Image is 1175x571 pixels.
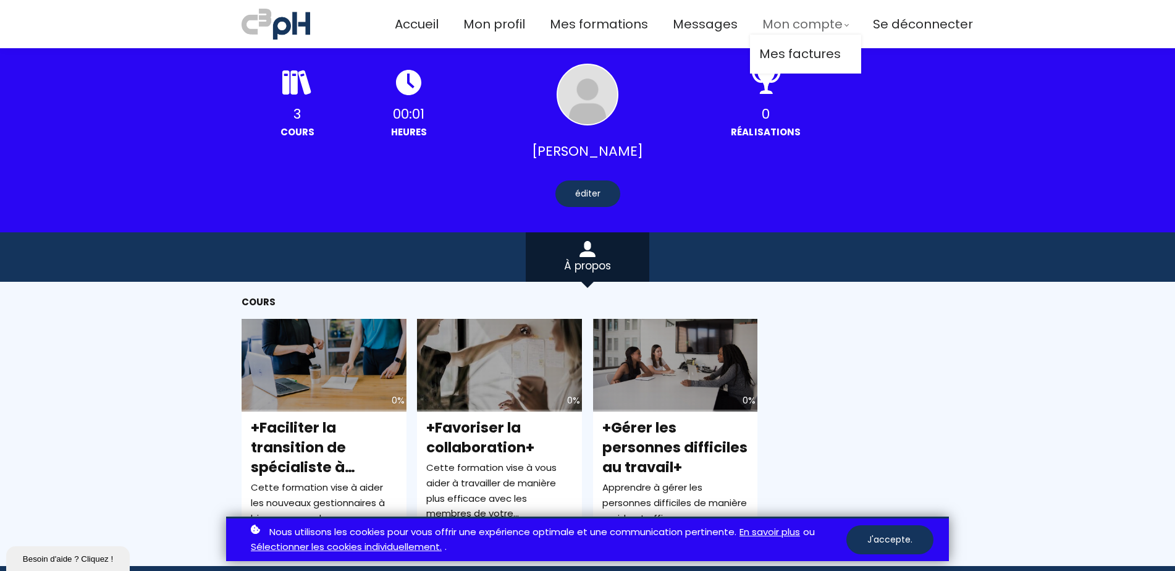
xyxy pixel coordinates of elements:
div: heures [353,125,465,139]
div: Apprendre à gérer les personnes difficiles de manière rapide et efficace. [602,480,749,526]
span: +Favoriser la collaboration+ [426,418,534,457]
div: Cette formation vise à aider les nouveaux gestionnaires à bien comprendre ces différences et à in... [251,480,397,541]
a: Mes factures [759,44,852,64]
a: Mes formations [550,14,648,35]
img: a70bc7685e0efc0bd0b04b3506828469.jpeg [242,6,310,42]
div: 3 [242,103,353,125]
span: [PERSON_NAME] [532,140,643,162]
a: Se déconnecter [873,14,973,35]
a: Sélectionner les cookies individuellement. [251,539,442,555]
div: 0% [743,393,756,408]
div: 0 [710,103,822,125]
div: Cours [242,125,353,139]
div: Réalisations [710,125,822,139]
a: Mon profil [463,14,525,35]
div: éditer [555,180,620,207]
a: 0% +Favoriser la collaboration+ Cette formation vise à vous aider à travailler de manière plus ef... [417,319,582,548]
span: Cours [242,295,276,308]
a: 0% +Gérer les personnes difficiles au travail+ Apprendre à gérer les personnes difficiles de mani... [593,319,758,548]
div: 0% [392,393,405,408]
div: 0% [567,393,580,408]
button: J'accepte. [846,525,933,554]
a: 0% +Faciliter la transition de spécialiste à gestionnaire+ Cette formation vise à aider les nouve... [242,319,406,548]
div: À propos [526,257,649,274]
span: Nous utilisons les cookies pour vous offrir une expérience optimale et une communication pertinente. [269,525,736,540]
span: +Faciliter la transition de spécialiste à gestionnaire+ [251,418,355,497]
iframe: chat widget [6,544,132,571]
a: Messages [673,14,738,35]
p: ou . [248,525,846,556]
div: 00:01 [353,103,465,125]
div: Cette formation vise à vous aider à travailler de manière plus efficace avec les membres de votre... [426,460,573,522]
a: Accueil [395,14,439,35]
span: Mon compte [762,14,843,35]
span: +Gérer les personnes difficiles au travail+ [602,418,748,477]
a: En savoir plus [739,525,800,540]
